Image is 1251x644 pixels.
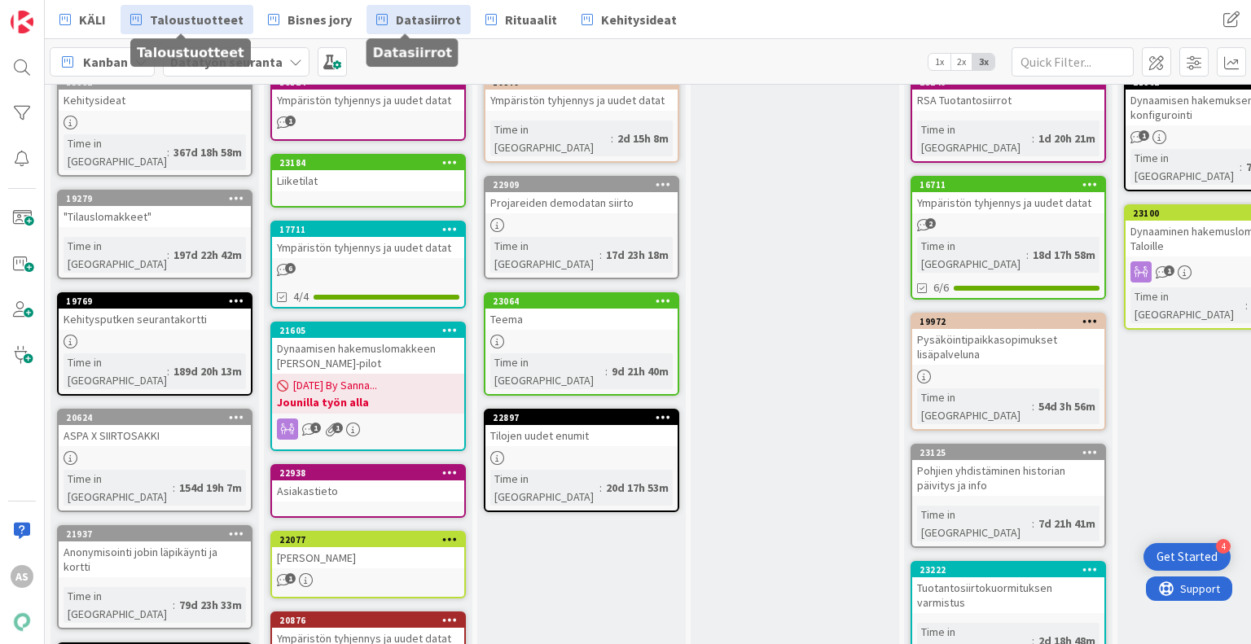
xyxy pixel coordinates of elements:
div: 23184 [272,156,464,170]
a: 22938Asiakastieto [270,464,466,518]
div: 9d 21h 40m [608,362,673,380]
div: Ympäristön tyhjennys ja uudet datat [272,90,464,111]
div: 23249RSA Tuotantosiirrot [912,75,1104,111]
div: 22077 [272,532,464,547]
a: 23125Pohjien yhdistäminen historian päivitys ja infoTime in [GEOGRAPHIC_DATA]:7d 21h 41m [911,444,1106,548]
span: 6/6 [933,279,949,296]
span: : [173,596,175,614]
a: 18124Ympäristön tyhjennys ja uudet datat [270,73,466,141]
div: Tilojen uudet enumit [485,425,678,446]
span: 1 [285,573,296,584]
div: Time in [GEOGRAPHIC_DATA] [64,237,167,273]
span: : [1240,158,1242,176]
div: 23222 [920,564,1104,576]
span: 1 [285,116,296,126]
div: 20624 [59,410,251,425]
a: 19769Kehitysputken seurantakorttiTime in [GEOGRAPHIC_DATA]:189d 20h 13m [57,292,252,396]
span: 1 [1164,265,1174,276]
div: 54d 3h 56m [1034,397,1100,415]
div: Get Started [1157,549,1218,565]
span: 3x [972,54,994,70]
div: Ympäristön tyhjennys ja uudet datat [272,237,464,258]
div: 18124Ympäristön tyhjennys ja uudet datat [272,75,464,111]
span: 1 [332,423,343,433]
a: KÄLI [50,5,116,34]
div: Time in [GEOGRAPHIC_DATA] [917,506,1032,541]
span: : [167,143,169,161]
div: 19972Pysäköintipaikkasopimukset lisäpalveluna [912,314,1104,365]
div: 16711 [920,179,1104,191]
div: 7d 21h 41m [1034,515,1100,532]
div: 22077 [279,534,464,545]
div: 23222 [912,563,1104,577]
a: 17711Ympäristön tyhjennys ja uudet datat4/4 [270,221,466,309]
a: Taloustuotteet [121,5,253,34]
div: Time in [GEOGRAPHIC_DATA] [490,353,605,389]
div: 197d 22h 42m [169,246,246,264]
span: : [1032,129,1034,147]
div: 21937 [66,528,251,540]
div: Kehitysputken seurantakortti [59,309,251,330]
div: Pysäköintipaikkasopimukset lisäpalveluna [912,329,1104,365]
div: Time in [GEOGRAPHIC_DATA] [917,388,1032,424]
a: 15882KehitysideatTime in [GEOGRAPHIC_DATA]:367d 18h 58m [57,73,252,177]
div: 23125 [920,447,1104,458]
div: 21937Anonymisointi jobin läpikäynti ja kortti [59,527,251,577]
a: 21937Anonymisointi jobin läpikäynti ja korttiTime in [GEOGRAPHIC_DATA]:79d 23h 33m [57,525,252,629]
span: Kanban [83,52,128,72]
div: 19769Kehitysputken seurantakortti [59,294,251,330]
div: 2d 15h 8m [613,129,673,147]
span: 2x [950,54,972,70]
div: 15882Kehitysideat [59,75,251,111]
div: Anonymisointi jobin läpikäynti ja kortti [59,541,251,577]
a: Datasiirrot [367,5,471,34]
a: 19879Ympäristön tyhjennys ja uudet datatTime in [GEOGRAPHIC_DATA]:2d 15h 8m [484,73,679,163]
img: Visit kanbanzone.com [11,11,33,33]
span: : [167,362,169,380]
span: Taloustuotteet [150,10,244,29]
div: 20624ASPA X SIIRTOSAKKI [59,410,251,446]
div: 19279 [59,191,251,206]
span: 1 [310,423,321,433]
a: 23184Liiketilat [270,154,466,208]
div: 22909 [493,179,678,191]
div: Time in [GEOGRAPHIC_DATA] [917,120,1032,156]
span: : [605,362,608,380]
span: : [1245,296,1248,314]
div: 21605 [272,323,464,338]
div: Time in [GEOGRAPHIC_DATA] [64,353,167,389]
a: 22077[PERSON_NAME] [270,531,466,598]
div: 79d 23h 33m [175,596,246,614]
span: KÄLI [79,10,106,29]
div: 16711Ympäristön tyhjennys ja uudet datat [912,177,1104,213]
img: avatar [11,611,33,633]
div: 17711 [272,222,464,237]
a: 21605Dynaamisen hakemuslomakkeen [PERSON_NAME]-pilot[DATE] By Sanna...Jounilla työn alla [270,322,466,451]
div: 4 [1216,539,1231,554]
a: 22897Tilojen uudet enumitTime in [GEOGRAPHIC_DATA]:20d 17h 53m [484,409,679,512]
div: 22909 [485,177,678,192]
div: 17711Ympäristön tyhjennys ja uudet datat [272,222,464,258]
div: Ympäristön tyhjennys ja uudet datat [912,192,1104,213]
div: 22897 [493,412,678,423]
div: 1d 20h 21m [1034,129,1100,147]
div: 19279 [66,193,251,204]
a: Bisnes jory [258,5,362,34]
div: 23125Pohjien yhdistäminen historian päivitys ja info [912,445,1104,496]
div: 22909Projareiden demodatan siirto [485,177,678,213]
h5: Datasiirrot [373,45,452,60]
div: Time in [GEOGRAPHIC_DATA] [1130,287,1245,323]
div: 22938 [272,466,464,480]
span: : [1026,246,1029,264]
div: 23064 [493,296,678,307]
div: 17711 [279,224,464,235]
div: Ympäristön tyhjennys ja uudet datat [485,90,678,111]
span: : [599,479,602,497]
div: 20d 17h 53m [602,479,673,497]
div: Time in [GEOGRAPHIC_DATA] [1130,149,1240,185]
div: Liiketilat [272,170,464,191]
div: 22897 [485,410,678,425]
a: 23064TeemaTime in [GEOGRAPHIC_DATA]:9d 21h 40m [484,292,679,396]
span: 1x [928,54,950,70]
span: Datasiirrot [396,10,461,29]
